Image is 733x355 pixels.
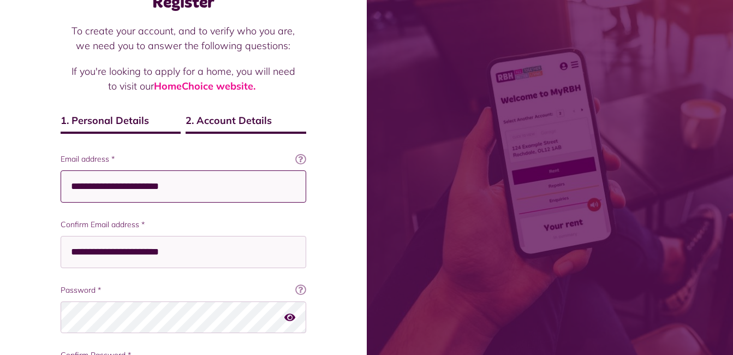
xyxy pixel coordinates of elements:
[61,219,306,230] label: Confirm Email address *
[61,285,306,296] label: Password *
[61,153,306,165] label: Email address *
[71,23,295,53] p: To create your account, and to verify who you are, we need you to answer the following questions:
[61,113,181,134] span: 1. Personal Details
[71,64,295,93] p: If you're looking to apply for a home, you will need to visit our
[154,80,255,92] a: HomeChoice website.
[186,113,306,134] span: 2. Account Details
